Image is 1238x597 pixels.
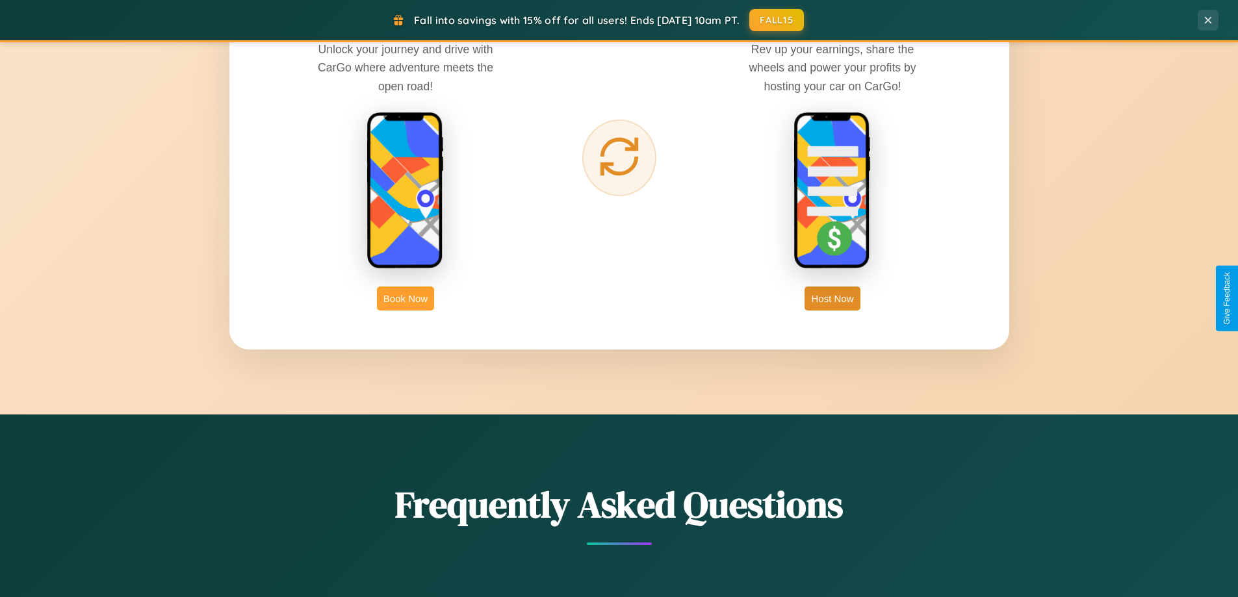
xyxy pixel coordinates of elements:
img: host phone [793,112,871,270]
img: rent phone [367,112,445,270]
p: Unlock your journey and drive with CarGo where adventure meets the open road! [308,40,503,95]
p: Rev up your earnings, share the wheels and power your profits by hosting your car on CarGo! [735,40,930,95]
button: Book Now [377,286,434,311]
button: FALL15 [749,9,804,31]
button: Host Now [805,286,860,311]
h2: Frequently Asked Questions [229,479,1009,529]
div: Give Feedback [1222,272,1232,325]
span: Fall into savings with 15% off for all users! Ends [DATE] 10am PT. [414,14,740,27]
